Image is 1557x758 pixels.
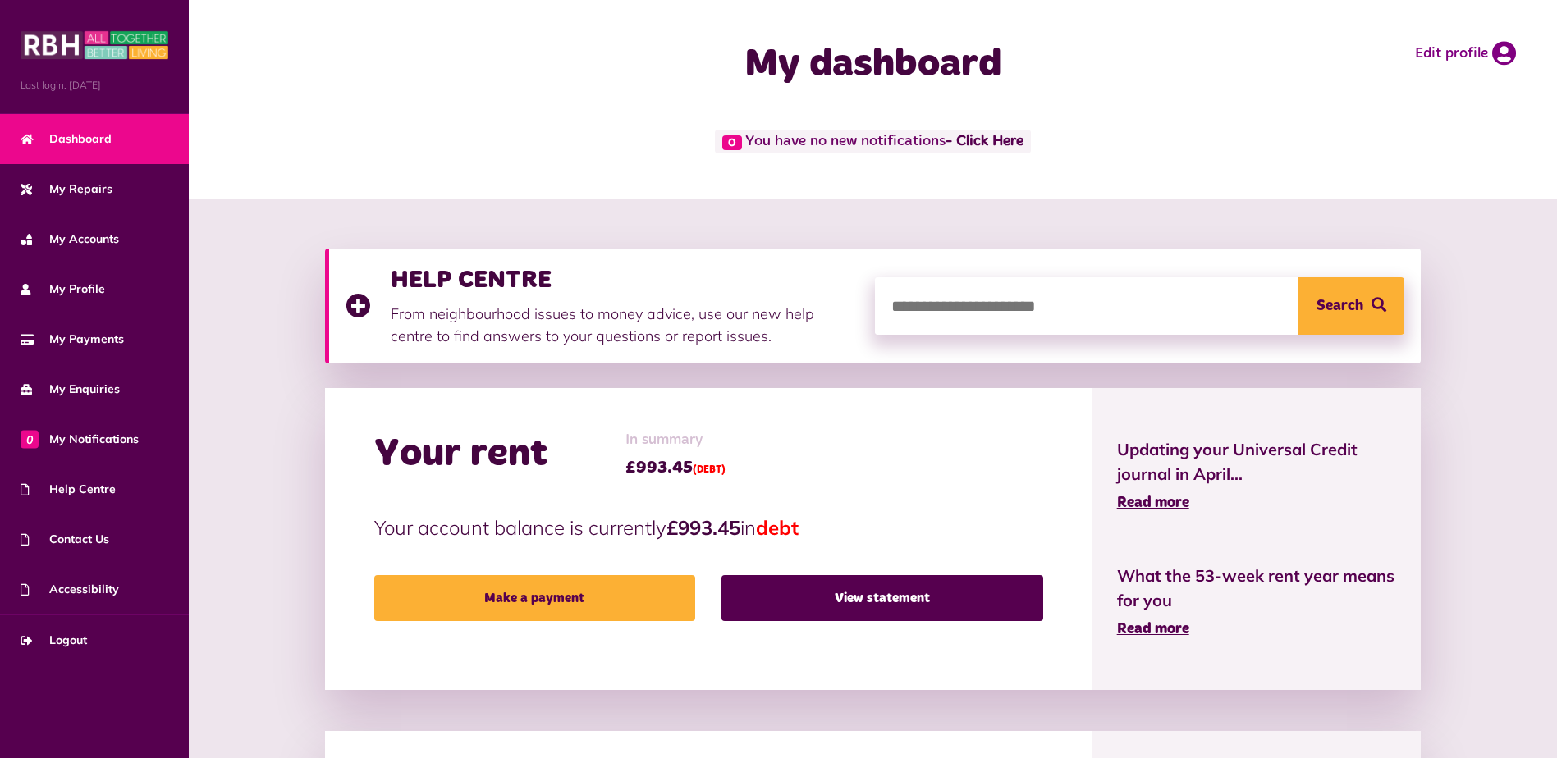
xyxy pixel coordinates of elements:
span: 0 [722,135,742,150]
span: Logout [21,632,87,649]
span: My Profile [21,281,105,298]
strong: £993.45 [666,515,740,540]
span: Dashboard [21,130,112,148]
a: View statement [721,575,1042,621]
span: You have no new notifications [715,130,1031,153]
span: Accessibility [21,581,119,598]
span: Read more [1117,495,1189,510]
a: Make a payment [374,575,695,621]
span: Updating your Universal Credit journal in April... [1117,437,1397,486]
span: In summary [625,429,726,451]
span: £993.45 [625,455,726,480]
span: debt [756,515,799,540]
span: My Notifications [21,431,139,448]
span: 0 [21,430,39,448]
a: What the 53-week rent year means for you Read more [1117,564,1397,641]
span: Help Centre [21,481,116,498]
a: - Click Here [946,135,1023,149]
span: What the 53-week rent year means for you [1117,564,1397,613]
span: (DEBT) [693,465,726,475]
button: Search [1298,277,1404,335]
a: Updating your Universal Credit journal in April... Read more [1117,437,1397,514]
span: Read more [1117,622,1189,637]
h3: HELP CENTRE [391,265,859,295]
h2: Your rent [374,431,547,478]
span: My Accounts [21,231,119,248]
span: My Enquiries [21,381,120,398]
span: Contact Us [21,531,109,548]
span: Last login: [DATE] [21,78,168,93]
img: MyRBH [21,29,168,62]
p: From neighbourhood issues to money advice, use our new help centre to find answers to your questi... [391,303,859,347]
span: My Payments [21,331,124,348]
a: Edit profile [1415,41,1516,66]
span: My Repairs [21,180,112,198]
span: Search [1317,277,1363,335]
h1: My dashboard [547,41,1199,89]
p: Your account balance is currently in [374,513,1043,542]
